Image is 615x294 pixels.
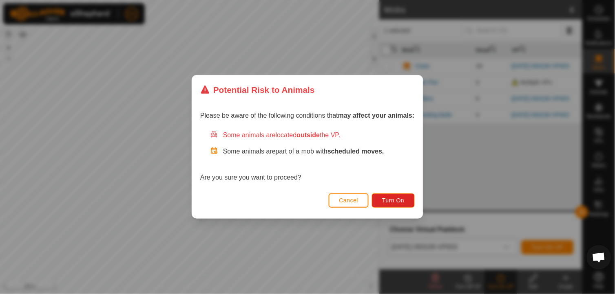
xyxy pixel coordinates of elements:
[338,112,415,119] strong: may affect your animals:
[276,132,341,139] span: located the VP.
[200,131,415,183] div: Are you sure you want to proceed?
[200,112,415,119] span: Please be aware of the following conditions that
[297,132,320,139] strong: outside
[327,148,384,155] strong: scheduled moves.
[383,197,405,204] span: Turn On
[372,193,415,208] button: Turn On
[587,245,611,270] div: Open chat
[200,83,315,96] div: Potential Risk to Animals
[276,148,384,155] span: part of a mob with
[329,193,369,208] button: Cancel
[223,147,415,157] p: Some animals are
[339,197,358,204] span: Cancel
[210,131,415,140] div: Some animals are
